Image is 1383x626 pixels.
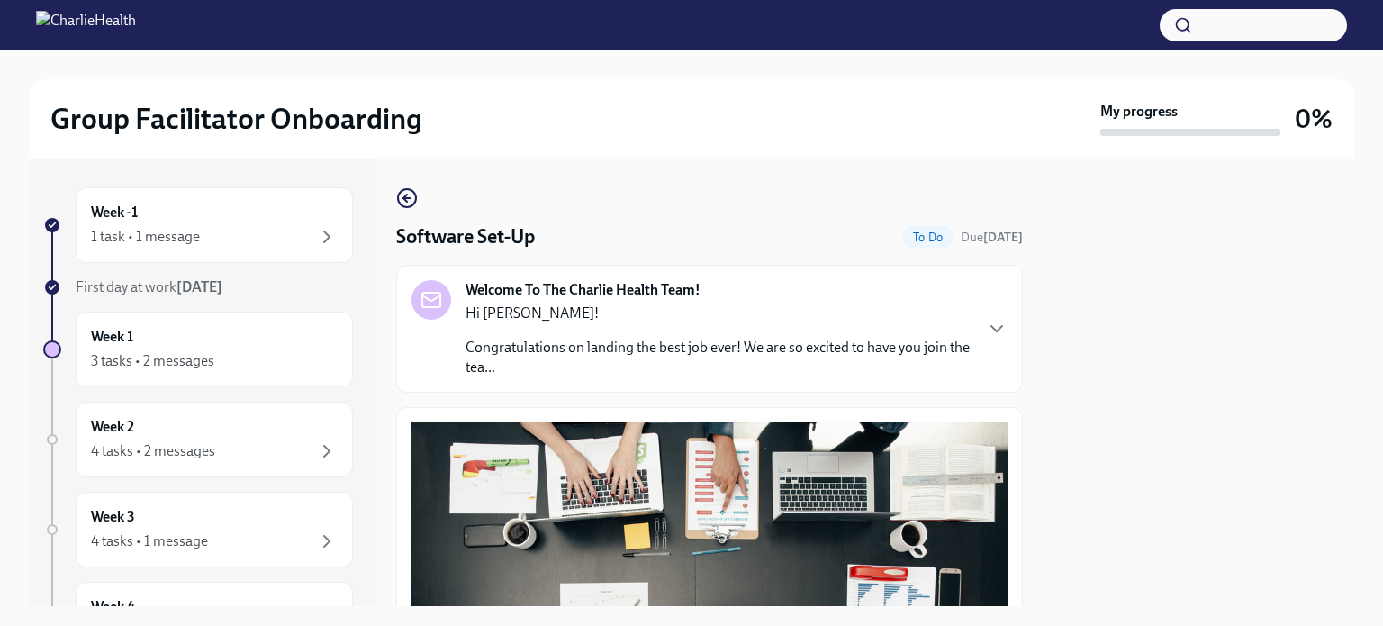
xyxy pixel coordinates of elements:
[43,402,353,477] a: Week 24 tasks • 2 messages
[91,531,208,551] div: 4 tasks • 1 message
[902,231,954,244] span: To Do
[91,597,135,617] h6: Week 4
[91,227,200,247] div: 1 task • 1 message
[983,230,1023,245] strong: [DATE]
[1100,102,1178,122] strong: My progress
[1295,103,1333,135] h3: 0%
[466,280,701,300] strong: Welcome To The Charlie Health Team!
[176,278,222,295] strong: [DATE]
[43,187,353,263] a: Week -11 task • 1 message
[466,338,972,377] p: Congratulations on landing the best job ever! We are so excited to have you join the tea...
[91,441,215,461] div: 4 tasks • 2 messages
[396,223,535,250] h4: Software Set-Up
[50,101,422,137] h2: Group Facilitator Onboarding
[91,507,135,527] h6: Week 3
[43,312,353,387] a: Week 13 tasks • 2 messages
[43,492,353,567] a: Week 34 tasks • 1 message
[961,229,1023,246] span: September 16th, 2025 10:00
[91,417,134,437] h6: Week 2
[466,304,972,323] p: Hi [PERSON_NAME]!
[91,351,214,371] div: 3 tasks • 2 messages
[36,11,136,40] img: CharlieHealth
[961,230,1023,245] span: Due
[91,203,138,222] h6: Week -1
[76,278,222,295] span: First day at work
[91,327,133,347] h6: Week 1
[43,277,353,297] a: First day at work[DATE]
